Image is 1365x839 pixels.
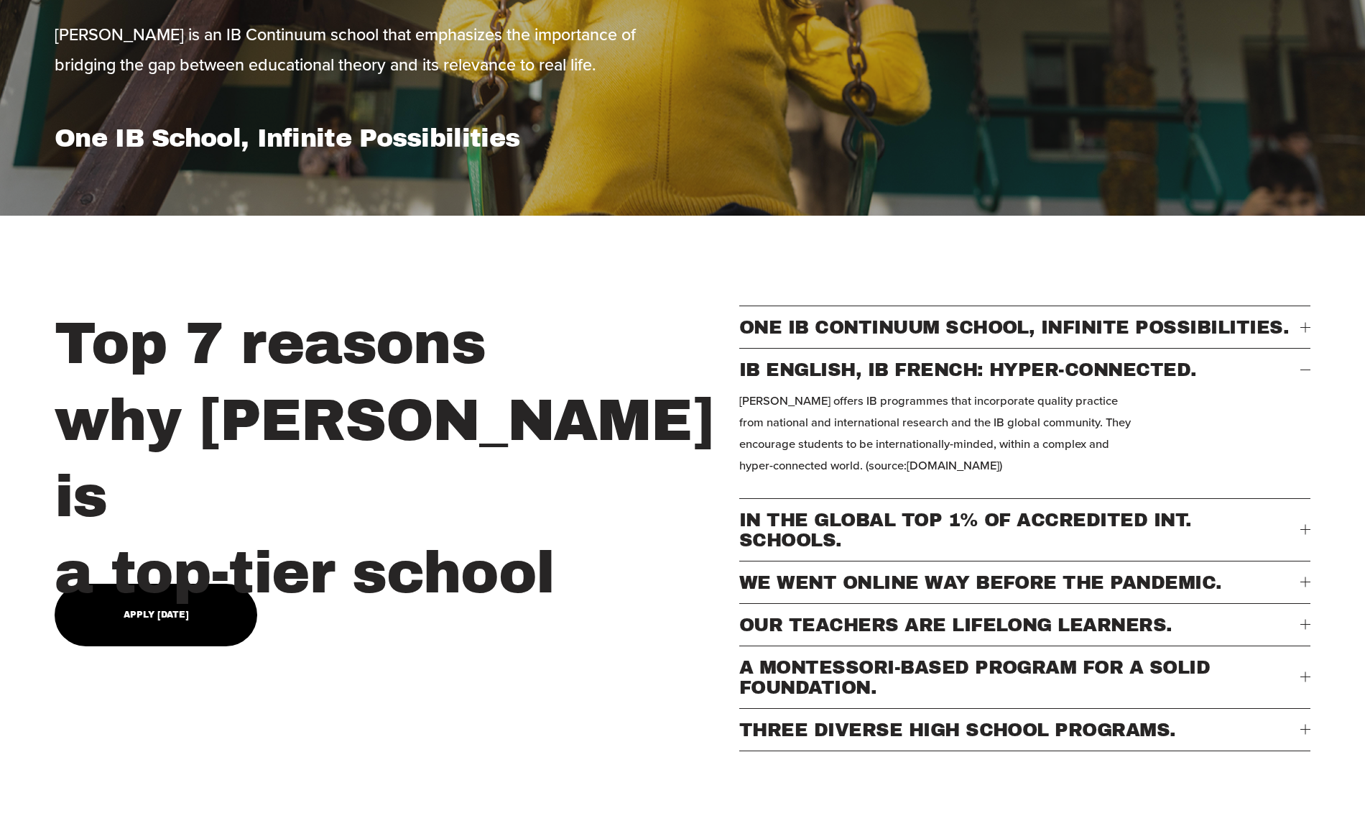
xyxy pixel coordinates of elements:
[739,709,1310,751] button: THREE DIVERSE HIGH SCHOOL PROGRAMS.
[739,359,1300,380] span: IB ENGLISH, IB FRENCH: HYPER-CONNECTED.
[55,19,679,80] p: [PERSON_NAME] is an IB Continuum school that emphasizes the importance of bridging the gap betwee...
[739,499,1310,561] button: IN THE GLOBAL TOP 1% OF ACCREDITED INT. SCHOOLS.
[739,306,1310,348] button: ONE IB CONTINUUM SCHOOL, INFINITE POSSIBILITIES.
[739,604,1310,646] button: OUR TEACHERS ARE LIFELONG LEARNERS.
[739,349,1310,390] button: IB ENGLISH, IB FRENCH: HYPER-CONNECTED.
[55,123,679,153] h1: One IB School, Infinite Possibilities
[739,572,1300,592] span: WE WENT ONLINE WAY BEFORE THE PANDEMIC.
[739,390,1139,476] p: [PERSON_NAME] offers IB programmes that incorporate quality practice from national and internatio...
[55,306,731,611] h2: Top 7 reasons why [PERSON_NAME] is a top-tier school
[739,657,1300,697] span: A MONTESSORI-BASED PROGRAM FOR A SOLID FOUNDATION.
[739,390,1310,498] div: IB ENGLISH, IB FRENCH: HYPER-CONNECTED.
[739,510,1300,550] span: IN THE GLOBAL TOP 1% OF ACCREDITED INT. SCHOOLS.
[739,561,1310,603] button: WE WENT ONLINE WAY BEFORE THE PANDEMIC.
[55,584,257,646] a: Apply [DATE]
[739,615,1300,635] span: OUR TEACHERS ARE LIFELONG LEARNERS.
[739,317,1300,337] span: ONE IB CONTINUUM SCHOOL, INFINITE POSSIBILITIES.
[739,646,1310,708] button: A MONTESSORI-BASED PROGRAM FOR A SOLID FOUNDATION.
[739,720,1300,740] span: THREE DIVERSE HIGH SCHOOL PROGRAMS.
